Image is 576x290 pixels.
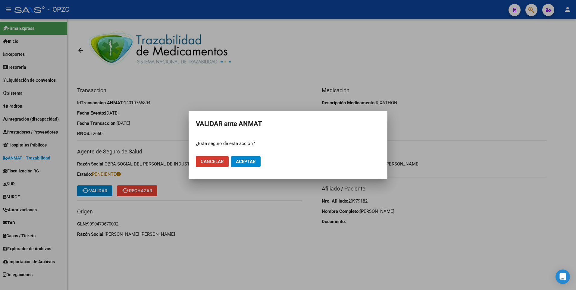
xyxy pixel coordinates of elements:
button: Aceptar [231,156,261,167]
span: Cancelar [201,159,224,164]
p: ¿Está seguro de esta acción? [196,140,380,147]
button: Cancelar [196,156,229,167]
h2: VALIDAR ante ANMAT [196,118,380,130]
span: Aceptar [236,159,256,164]
div: Open Intercom Messenger [556,270,570,284]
